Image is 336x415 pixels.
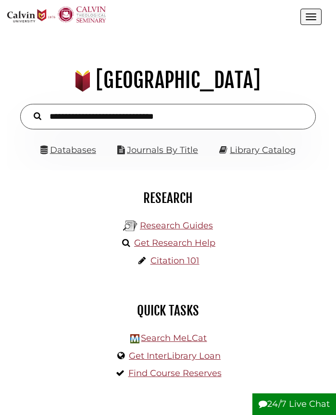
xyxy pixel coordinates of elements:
img: Calvin Theological Seminary [58,6,106,23]
a: Get InterLibrary Loan [129,351,221,361]
i: Search [34,112,41,121]
a: Find Course Reserves [128,368,222,378]
img: Hekman Library Logo [123,219,137,233]
a: Journals By Title [127,145,198,155]
a: Research Guides [140,220,213,231]
a: Citation 101 [150,255,199,266]
button: Search [29,110,46,122]
h1: [GEOGRAPHIC_DATA] [12,67,324,93]
a: Library Catalog [230,145,296,155]
button: Open the menu [300,9,322,25]
a: Get Research Help [134,238,215,248]
h2: Quick Tasks [14,302,322,319]
h2: Research [14,190,322,206]
a: Search MeLCat [141,333,207,343]
img: Hekman Library Logo [130,334,139,343]
a: Databases [40,145,96,155]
